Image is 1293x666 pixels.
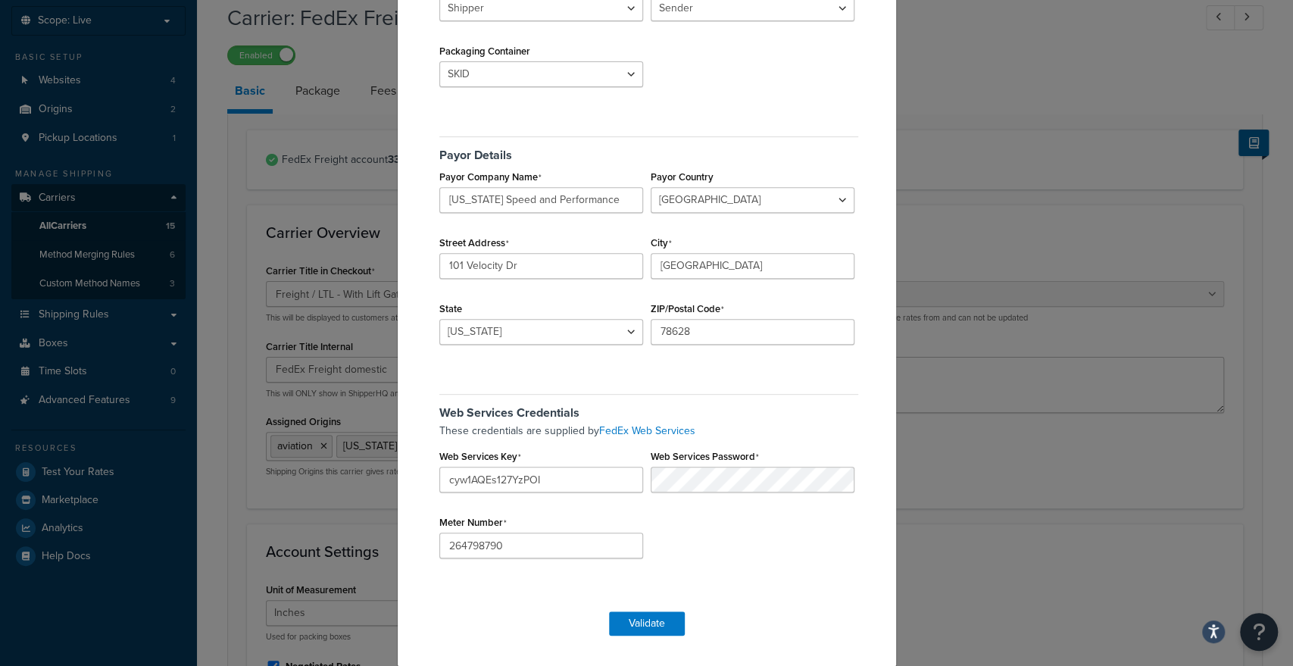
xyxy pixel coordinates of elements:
[439,517,507,529] label: Meter Number
[439,423,858,439] p: These credentials are supplied by
[439,171,542,183] label: Payor Company Name
[439,136,858,162] h5: Payor Details
[599,423,695,439] a: FedEx Web Services
[439,451,521,463] label: Web Services Key
[439,394,858,420] h5: Web Services Credentials
[439,237,509,249] label: Street Address
[609,611,685,636] button: Validate
[651,451,759,463] label: Web Services Password
[651,303,724,315] label: ZIP/Postal Code
[439,303,462,314] label: State
[651,237,672,249] label: City
[651,171,714,183] label: Payor Country
[439,45,530,57] label: Packaging Container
